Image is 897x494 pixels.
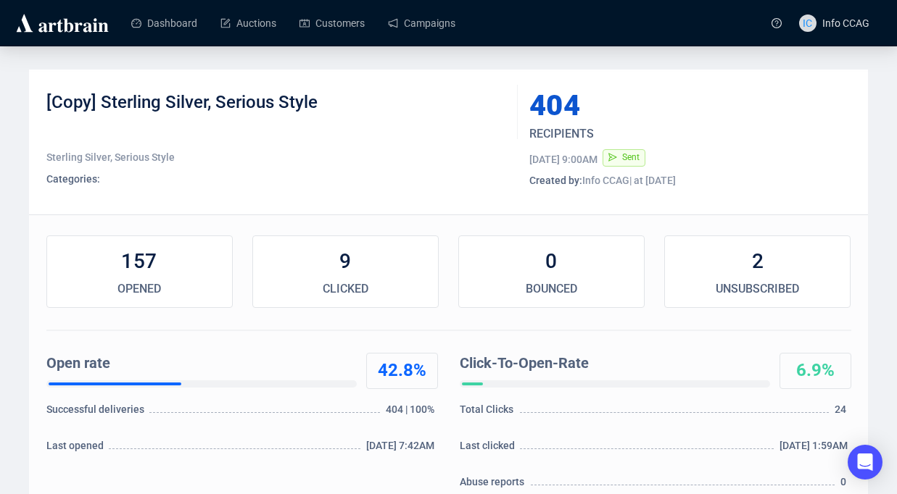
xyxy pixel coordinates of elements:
span: Categories: [46,173,100,185]
div: 404 | 100% [386,402,437,424]
span: question-circle [772,18,782,28]
a: Campaigns [388,4,455,42]
div: Successful deliveries [46,402,147,424]
div: 157 [47,247,232,276]
span: IC [803,15,812,31]
a: Auctions [220,4,276,42]
div: 24 [835,402,851,424]
div: 6.9% [780,359,851,382]
div: [DATE] 9:00AM [529,152,598,167]
div: OPENED [47,280,232,298]
span: Info CCAG [822,17,869,29]
div: 9 [253,247,438,276]
img: logo [14,12,111,35]
div: [Copy] Sterling Silver, Serious Style [46,91,507,135]
div: Info CCAG | at [DATE] [529,173,851,188]
div: 0 [459,247,644,276]
div: Sterling Silver, Serious Style [46,150,507,164]
div: Open Intercom Messenger [848,445,882,480]
div: Total Clicks [460,402,518,424]
a: Customers [299,4,365,42]
div: UNSUBSCRIBED [665,280,850,298]
div: 2 [665,247,850,276]
div: BOUNCED [459,280,644,298]
div: [DATE] 1:59AM [780,438,851,460]
span: Created by: [529,175,582,186]
span: Sent [622,152,640,162]
div: Click-To-Open-Rate [460,353,764,374]
a: Dashboard [131,4,197,42]
div: RECIPIENTS [529,125,796,143]
div: Open rate [46,353,351,374]
div: Last opened [46,438,107,460]
div: [DATE] 7:42AM [366,438,438,460]
div: CLICKED [253,280,438,298]
div: Last clicked [460,438,518,460]
div: 404 [529,91,783,120]
span: send [608,153,617,162]
div: 42.8% [367,359,437,382]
